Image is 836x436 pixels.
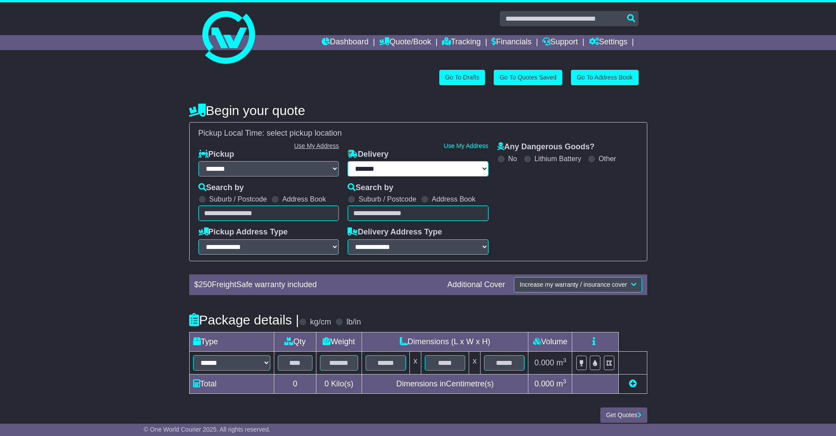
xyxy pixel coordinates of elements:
span: m [556,379,567,388]
button: Increase my warranty / insurance cover [514,277,642,292]
sup: 3 [563,378,567,385]
span: 0.000 [535,379,554,388]
a: Go To Drafts [439,70,485,85]
label: Address Book [432,195,476,203]
label: Pickup Address Type [198,227,288,237]
a: Use My Address [444,142,488,149]
td: Qty [274,332,316,351]
a: Dashboard [322,35,369,50]
span: 0 [324,379,329,388]
label: Any Dangerous Goods? [497,142,595,152]
label: Pickup [198,150,234,159]
span: © One World Courier 2025. All rights reserved. [144,426,271,433]
span: 250 [199,280,212,289]
div: Additional Cover [443,280,509,290]
label: Delivery Address Type [348,227,442,237]
label: kg/cm [310,317,331,327]
sup: 3 [563,357,567,364]
label: Suburb / Postcode [209,195,267,203]
label: Suburb / Postcode [359,195,416,203]
a: Financials [492,35,531,50]
label: Search by [348,183,393,193]
label: Delivery [348,150,388,159]
label: Other [599,155,616,163]
td: Weight [316,332,362,351]
label: lb/in [346,317,361,327]
h4: Package details | [189,313,299,327]
a: Support [542,35,578,50]
a: Settings [589,35,628,50]
label: Search by [198,183,244,193]
td: Kilo(s) [316,374,362,393]
span: Increase my warranty / insurance cover [520,281,627,288]
span: 0.000 [535,358,554,367]
span: select pickup location [267,129,342,137]
td: 0 [274,374,316,393]
a: Go To Quotes Saved [494,70,562,85]
div: $ FreightSafe warranty included [190,280,443,290]
label: No [508,155,517,163]
button: Get Quotes [600,407,647,423]
label: Address Book [282,195,326,203]
td: Dimensions (L x W x H) [362,332,528,351]
td: x [409,351,421,374]
a: Quote/Book [379,35,431,50]
span: m [556,358,567,367]
td: Dimensions in Centimetre(s) [362,374,528,393]
a: Use My Address [294,142,339,149]
div: Pickup Local Time: [194,129,642,138]
a: Add new item [629,379,637,388]
td: Volume [528,332,572,351]
td: Type [189,332,274,351]
td: x [469,351,481,374]
a: Tracking [442,35,481,50]
label: Lithium Battery [535,155,581,163]
a: Go To Address Book [571,70,638,85]
h4: Begin your quote [189,103,647,118]
td: Total [189,374,274,393]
